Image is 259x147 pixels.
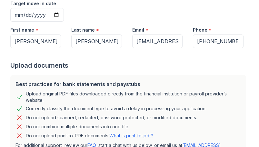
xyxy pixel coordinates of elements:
p: Do not upload print-to-PDF documents. [26,132,153,139]
label: Email [132,27,144,33]
a: What is print-to-pdf? [109,133,153,138]
div: Upload original PDF files downloaded directly from the financial institution or payroll provider’... [26,91,241,103]
div: Do not upload scanned, redacted, password protected, or modified documents. [26,114,197,122]
label: Phone [193,27,207,33]
div: Best practices for bank statements and paystubs [15,80,241,88]
label: Last name [71,27,95,33]
div: Correctly classify the document type to avoid a delay in processing your application. [26,105,206,113]
div: Upload documents [10,61,249,70]
div: Do not combine multiple documents into one file. [26,123,129,131]
label: Target move in date [10,0,56,7]
label: First name [10,27,34,33]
